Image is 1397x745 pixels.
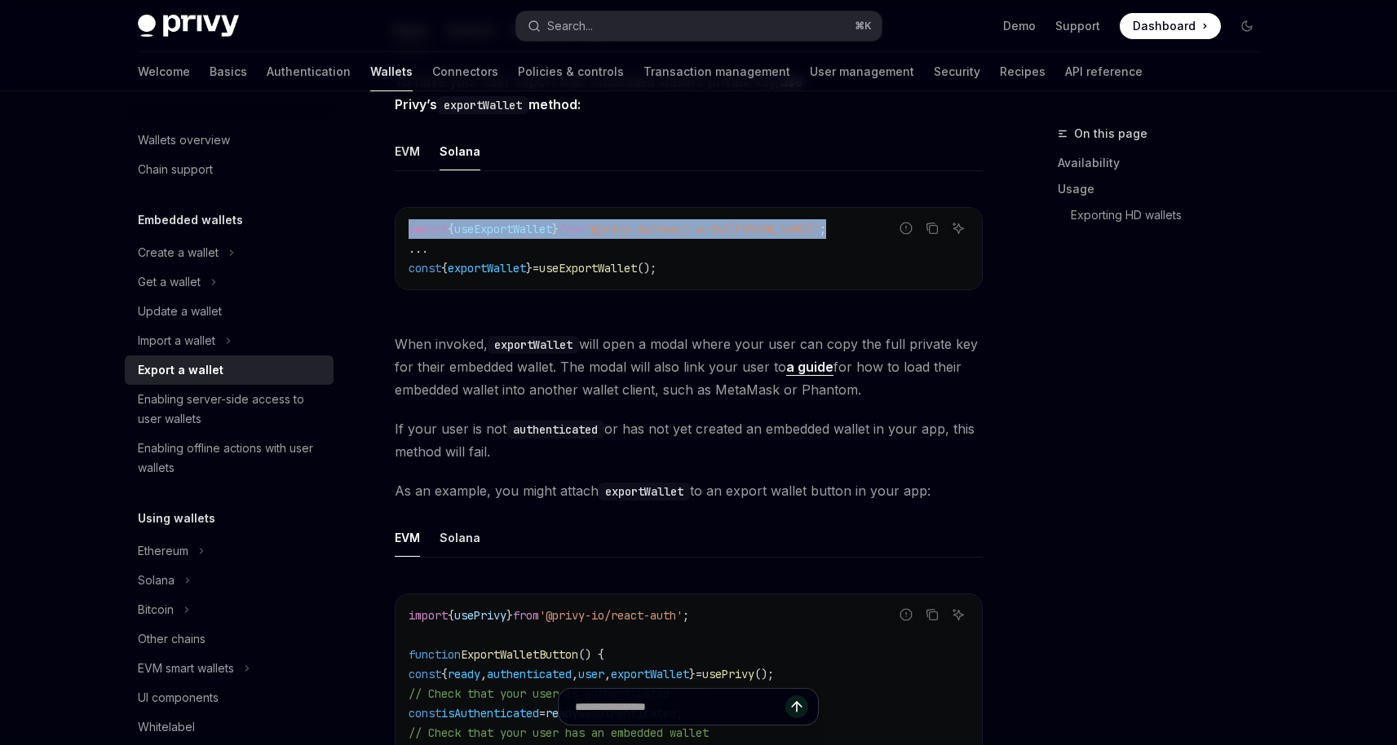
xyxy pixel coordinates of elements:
[539,608,683,623] span: '@privy-io/react-auth'
[604,667,611,681] span: ,
[125,536,334,566] button: Toggle Ethereum section
[409,667,441,681] span: const
[125,238,334,267] button: Toggle Create a wallet section
[785,695,808,718] button: Send message
[395,132,420,170] div: EVM
[1120,13,1221,39] a: Dashboard
[552,222,559,236] span: }
[125,712,334,742] a: Whitelabel
[138,509,215,528] h5: Using wallets
[448,222,454,236] span: {
[125,566,334,595] button: Toggle Solana section
[395,479,983,502] span: As an example, you might attach to an export wallet button in your app:
[125,624,334,654] a: Other chains
[506,608,513,623] span: }
[138,272,201,292] div: Get a wallet
[138,210,243,230] h5: Embedded wallets
[395,417,983,463] span: If your user is not or has not yet created an embedded wallet in your app, this method will fail.
[786,359,833,376] a: a guide
[754,667,774,681] span: ();
[643,52,790,91] a: Transaction management
[1003,18,1036,34] a: Demo
[138,52,190,91] a: Welcome
[578,647,604,662] span: () {
[578,667,604,681] span: user
[506,421,604,439] code: authenticated
[409,608,448,623] span: import
[138,360,223,380] div: Export a wallet
[125,297,334,326] a: Update a wallet
[585,222,820,236] span: '@privy-io/react-auth/[PERSON_NAME]'
[138,243,219,262] div: Create a wallet
[539,261,637,276] span: useExportWallet
[1234,13,1260,39] button: Toggle dark mode
[125,654,334,683] button: Toggle EVM smart wallets section
[702,667,754,681] span: usePrivy
[138,130,230,150] div: Wallets overview
[138,717,195,737] div: Whitelabel
[533,261,539,276] span: =
[948,218,969,239] button: Ask AI
[1065,52,1143,91] a: API reference
[480,667,487,681] span: ,
[138,160,213,179] div: Chain support
[454,222,552,236] span: useExportWallet
[441,261,448,276] span: {
[138,390,324,429] div: Enabling server-side access to user wallets
[210,52,247,91] a: Basics
[637,261,657,276] span: ();
[138,659,234,678] div: EVM smart wallets
[440,518,480,557] div: Solana
[526,261,533,276] span: }
[516,11,882,41] button: Open search
[138,15,239,37] img: dark logo
[448,667,480,681] span: ready
[395,333,983,401] span: When invoked, will open a modal where your user can copy the full private key for their embedded ...
[820,222,826,236] span: ;
[138,688,219,708] div: UI components
[513,608,539,623] span: from
[125,326,334,355] button: Toggle Import a wallet section
[448,261,526,276] span: exportWallet
[487,667,572,681] span: authenticated
[547,16,593,36] div: Search...
[488,336,579,354] code: exportWallet
[138,629,206,649] div: Other chains
[125,385,334,434] a: Enabling server-side access to user wallets
[440,132,480,170] div: Solana
[922,604,943,625] button: Copy the contents from the code block
[448,608,454,623] span: {
[948,604,969,625] button: Ask AI
[895,604,917,625] button: Report incorrect code
[1055,18,1100,34] a: Support
[125,155,334,184] a: Chain support
[395,518,420,557] div: EVM
[559,222,585,236] span: from
[409,261,441,276] span: const
[461,647,578,662] span: ExportWalletButton
[1058,176,1273,202] a: Usage
[810,52,914,91] a: User management
[575,689,785,725] input: Ask a question...
[409,241,428,256] span: ...
[395,73,803,112] strong: use Privy’s method:
[138,571,175,590] div: Solana
[125,355,334,385] a: Export a wallet
[125,267,334,297] button: Toggle Get a wallet section
[934,52,980,91] a: Security
[125,683,334,712] a: UI components
[441,667,448,681] span: {
[125,595,334,624] button: Toggle Bitcoin section
[409,647,461,662] span: function
[922,218,943,239] button: Copy the contents from the code block
[138,439,324,478] div: Enabling offline actions with user wallets
[689,667,696,681] span: }
[1058,150,1273,176] a: Availability
[432,52,498,91] a: Connectors
[409,222,448,236] span: import
[138,302,222,321] div: Update a wallet
[125,126,334,155] a: Wallets overview
[683,608,689,623] span: ;
[599,483,690,500] code: exportWallet
[855,20,872,33] span: ⌘ K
